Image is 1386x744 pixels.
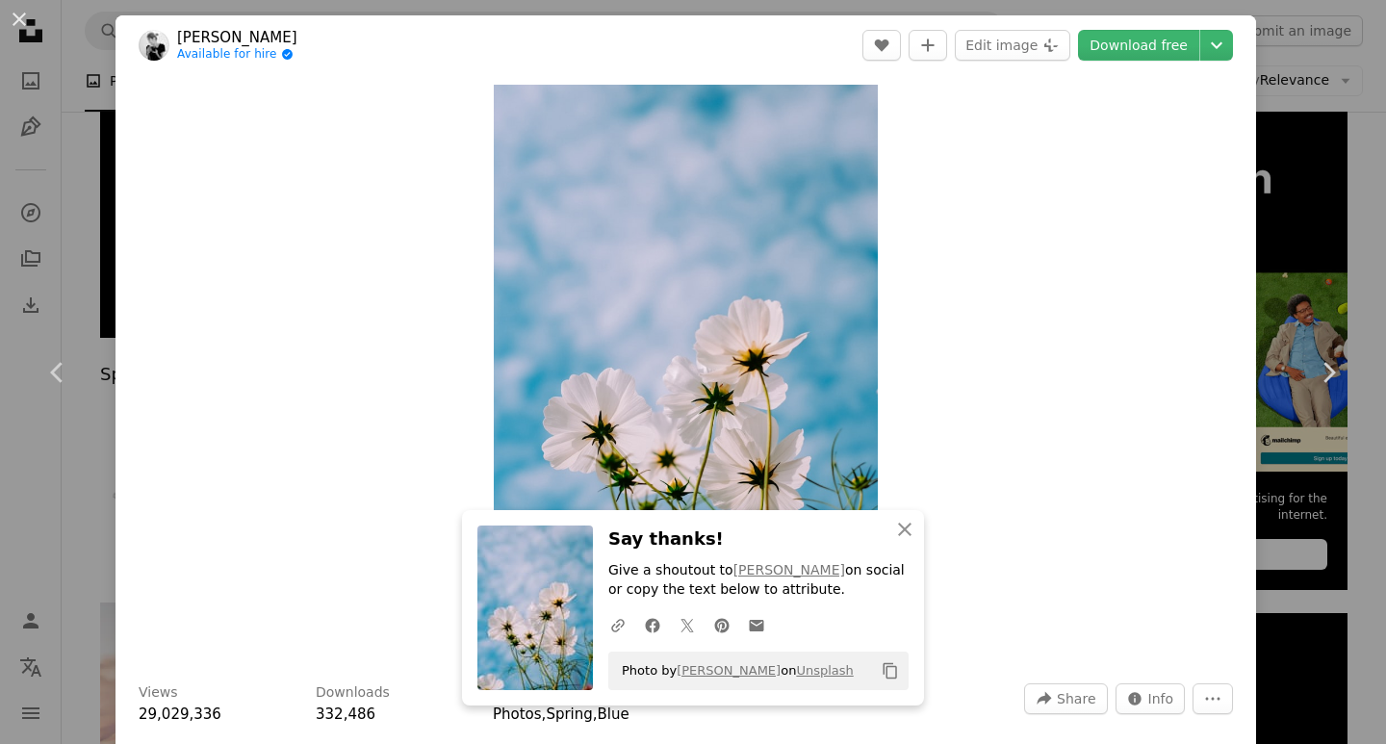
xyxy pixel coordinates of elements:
span: Share [1057,684,1095,713]
a: [PERSON_NAME] [677,663,781,678]
h3: Say thanks! [608,526,909,553]
button: Copy to clipboard [874,654,907,687]
span: 29,029,336 [139,706,221,723]
a: Share on Pinterest [705,605,739,644]
button: Stats about this image [1116,683,1186,714]
button: Zoom in on this image [494,85,878,660]
a: Blue [598,706,629,723]
a: Download free [1078,30,1199,61]
button: Choose download size [1200,30,1233,61]
button: Like [862,30,901,61]
h3: Views [139,683,178,703]
a: Share on Facebook [635,605,670,644]
a: Next [1270,280,1386,465]
p: Give a shoutout to on social or copy the text below to attribute. [608,561,909,600]
span: , [542,706,547,723]
a: [PERSON_NAME] [733,562,845,577]
span: 332,486 [316,706,375,723]
span: Info [1148,684,1174,713]
a: Share over email [739,605,774,644]
a: Available for hire [177,47,297,63]
a: [PERSON_NAME] [177,28,297,47]
a: Share on Twitter [670,605,705,644]
button: Share this image [1024,683,1107,714]
h3: Downloads [316,683,390,703]
span: Photo by on [612,655,854,686]
img: Go to Mink Mingle's profile [139,30,169,61]
img: white petaled flowers during day [494,85,878,660]
button: Edit image [955,30,1070,61]
button: More Actions [1193,683,1233,714]
button: Add to Collection [909,30,947,61]
a: Photos [493,706,542,723]
a: Unsplash [796,663,853,678]
a: Spring [546,706,592,723]
span: , [593,706,598,723]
